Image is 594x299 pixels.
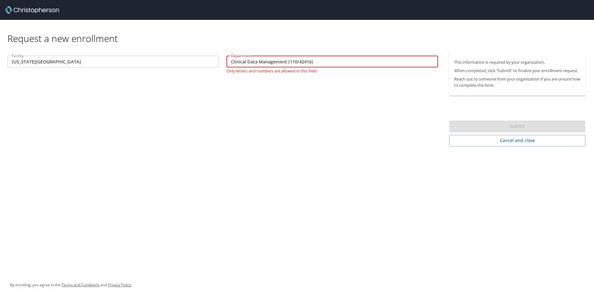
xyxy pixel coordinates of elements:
[7,20,590,44] div: Request a new enrollment
[226,56,438,67] input: EX:
[10,277,132,293] div: By enrolling, you agree to the and .
[62,282,99,287] a: Terms and Conditions
[454,76,580,88] p: Reach out to someone from your organization if you are unsure how to complete the form.
[454,68,580,74] p: When completed, click “Submit” to finalize your enrollment request.
[454,59,580,65] p: This information is required by your organization.
[226,67,438,73] p: Only letters and numbers are allowed in this field
[7,56,219,67] input: EX:
[108,282,131,287] a: Privacy Policy
[5,6,59,14] img: cbt logo
[449,135,585,146] button: Cancel and close
[454,137,580,145] span: Cancel and close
